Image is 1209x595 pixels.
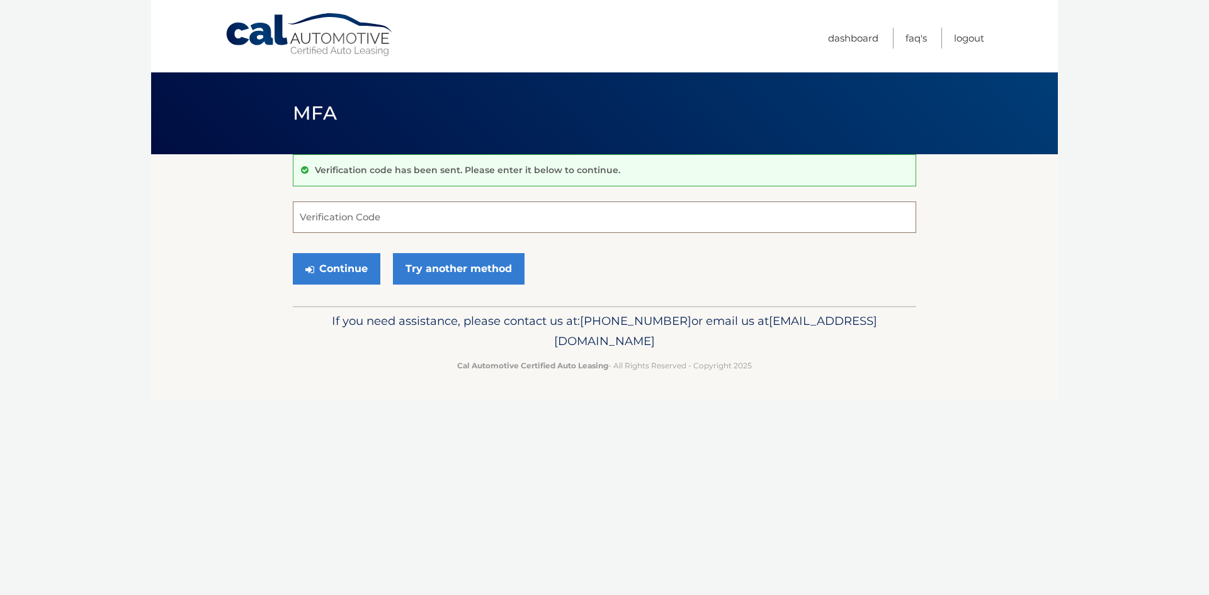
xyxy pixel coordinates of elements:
button: Continue [293,253,380,285]
p: If you need assistance, please contact us at: or email us at [301,311,908,351]
p: Verification code has been sent. Please enter it below to continue. [315,164,620,176]
a: Dashboard [828,28,878,48]
a: FAQ's [905,28,927,48]
input: Verification Code [293,201,916,233]
a: Logout [954,28,984,48]
strong: Cal Automotive Certified Auto Leasing [457,361,608,370]
p: - All Rights Reserved - Copyright 2025 [301,359,908,372]
a: Try another method [393,253,525,285]
span: [PHONE_NUMBER] [580,314,691,328]
span: MFA [293,101,337,125]
span: [EMAIL_ADDRESS][DOMAIN_NAME] [554,314,877,348]
a: Cal Automotive [225,13,395,57]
